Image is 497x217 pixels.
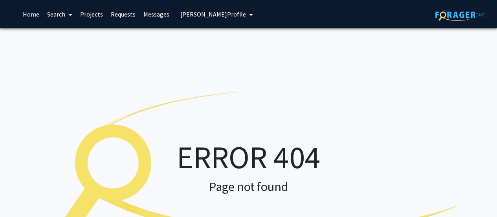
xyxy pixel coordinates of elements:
h1: ERROR 404 [37,138,461,176]
a: Search [43,0,76,28]
a: Requests [107,0,139,28]
a: Projects [76,0,107,28]
span: [PERSON_NAME] Profile [180,10,246,18]
a: Home [19,0,43,28]
img: ForagerOne Logo [435,9,484,21]
a: Messages [139,0,173,28]
h2: Page not found [37,179,461,194]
